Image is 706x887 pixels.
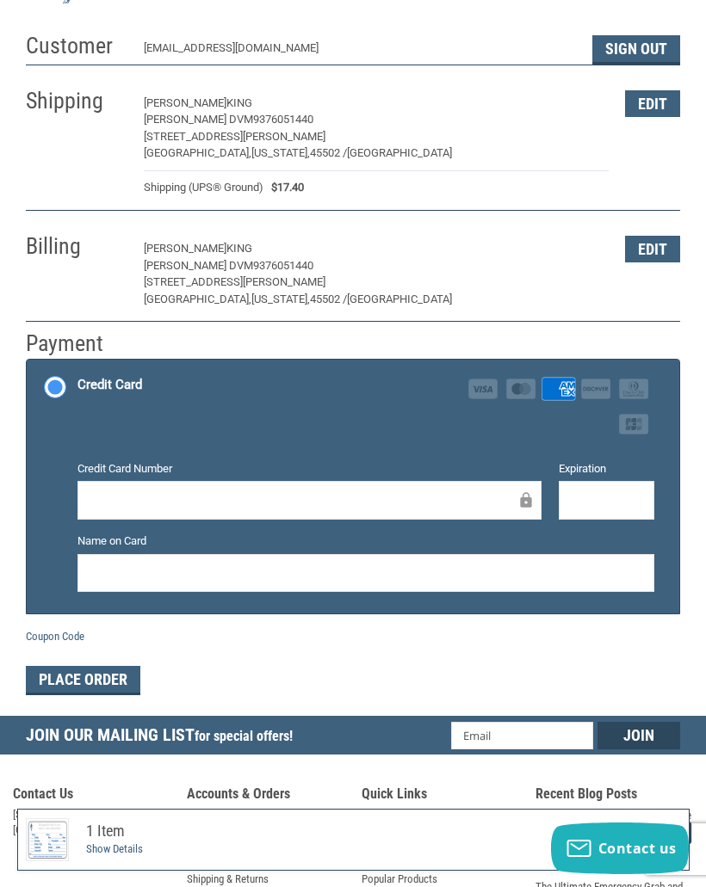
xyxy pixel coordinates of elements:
span: 9376051440 [253,113,313,126]
h2: Payment [26,330,127,358]
a: [PHONE_NUMBER] [13,855,88,867]
span: [PERSON_NAME] [144,96,226,109]
span: [US_STATE], [251,293,310,305]
a: Categories [362,807,409,824]
button: Edit [625,236,680,262]
span: for special offers! [195,728,293,744]
h5: Join Our Mailing List [26,716,301,760]
span: [PERSON_NAME] DVM [144,113,253,126]
button: Edit [625,90,680,117]
a: Pricing With Compassion: Sensitive Approaches to Adding Memorial Products to Your Veterinary Serv... [536,807,693,874]
span: [PERSON_NAME] DVM [144,259,253,272]
span: [STREET_ADDRESS][PERSON_NAME] [144,130,325,143]
div: Credit Card [77,371,142,399]
div: [EMAIL_ADDRESS][DOMAIN_NAME] [144,40,576,65]
span: [GEOGRAPHIC_DATA] [347,146,452,159]
a: Wishlist [187,807,222,824]
span: Contact us [598,839,677,858]
span: [GEOGRAPHIC_DATA] [347,293,452,305]
input: Join [598,722,680,749]
span: Shipping (UPS® Ground) [144,179,263,196]
h5: Accounts & Orders [187,785,344,807]
label: Expiration [559,460,654,477]
span: KING [226,96,252,109]
h2: Shipping [26,87,127,115]
span: 9376051440 [253,259,313,272]
span: [PERSON_NAME] [144,242,226,255]
h5: Quick Links [362,785,519,807]
address: [STREET_ADDRESS] [GEOGRAPHIC_DATA] [13,807,170,869]
h3: $49.76 [383,826,680,853]
h3: 1 Item [86,822,383,841]
button: Place Order [26,666,140,695]
span: 45502 / [310,293,347,305]
h5: Contact Us [13,785,170,807]
span: [GEOGRAPHIC_DATA], [144,146,251,159]
label: Name on Card [77,533,654,550]
a: Coupon Code [26,630,84,643]
button: Sign Out [592,35,680,65]
span: [STREET_ADDRESS][PERSON_NAME] [144,275,325,288]
h2: Billing [26,232,127,261]
h2: Customer [26,32,127,60]
label: Credit Card Number [77,460,542,477]
img: GL-414: Medication Labels [27,819,68,860]
span: KING [226,242,252,255]
a: Show Details [86,842,143,855]
span: 45502 / [310,146,347,159]
span: $17.40 [263,179,305,196]
span: [GEOGRAPHIC_DATA], [144,293,251,305]
h5: Recent Blog Posts [536,785,693,807]
button: Contact us [551,822,689,874]
span: [US_STATE], [251,146,310,159]
input: Email [451,722,593,749]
